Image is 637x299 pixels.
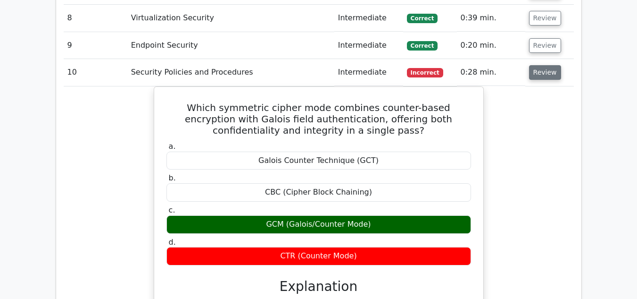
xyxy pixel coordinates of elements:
[529,65,561,80] button: Review
[334,59,403,86] td: Intermediate
[169,173,176,182] span: b.
[334,5,403,32] td: Intermediate
[169,205,175,214] span: c.
[165,102,472,136] h5: Which symmetric cipher mode combines counter-based encryption with Galois field authentication, o...
[127,32,334,59] td: Endpoint Security
[529,11,561,26] button: Review
[457,32,525,59] td: 0:20 min.
[127,5,334,32] td: Virtualization Security
[407,68,443,77] span: Incorrect
[64,5,127,32] td: 8
[457,59,525,86] td: 0:28 min.
[457,5,525,32] td: 0:39 min.
[529,38,561,53] button: Review
[334,32,403,59] td: Intermediate
[127,59,334,86] td: Security Policies and Procedures
[169,142,176,151] span: a.
[166,215,471,234] div: GCM (Galois/Counter Mode)
[169,238,176,247] span: d.
[166,183,471,202] div: CBC (Cipher Block Chaining)
[172,279,465,295] h3: Explanation
[166,152,471,170] div: Galois Counter Technique (GCT)
[64,59,127,86] td: 10
[64,32,127,59] td: 9
[407,41,438,51] span: Correct
[166,247,471,265] div: CTR (Counter Mode)
[407,14,438,23] span: Correct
